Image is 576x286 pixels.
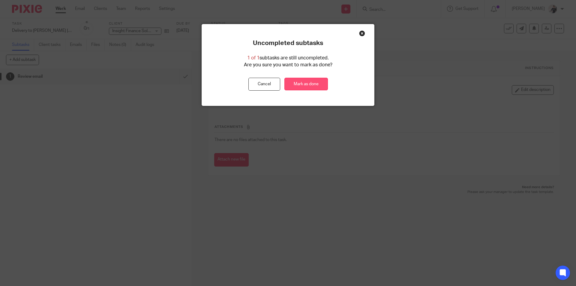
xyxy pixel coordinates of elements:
p: Are you sure you want to mark as done? [244,62,332,68]
span: 1 of 1 [247,56,259,60]
a: Mark as done [284,78,328,91]
div: Close this dialog window [359,30,365,36]
p: subtasks are still uncompleted. [247,55,329,62]
p: Uncompleted subtasks [253,39,323,47]
button: Cancel [248,78,280,91]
